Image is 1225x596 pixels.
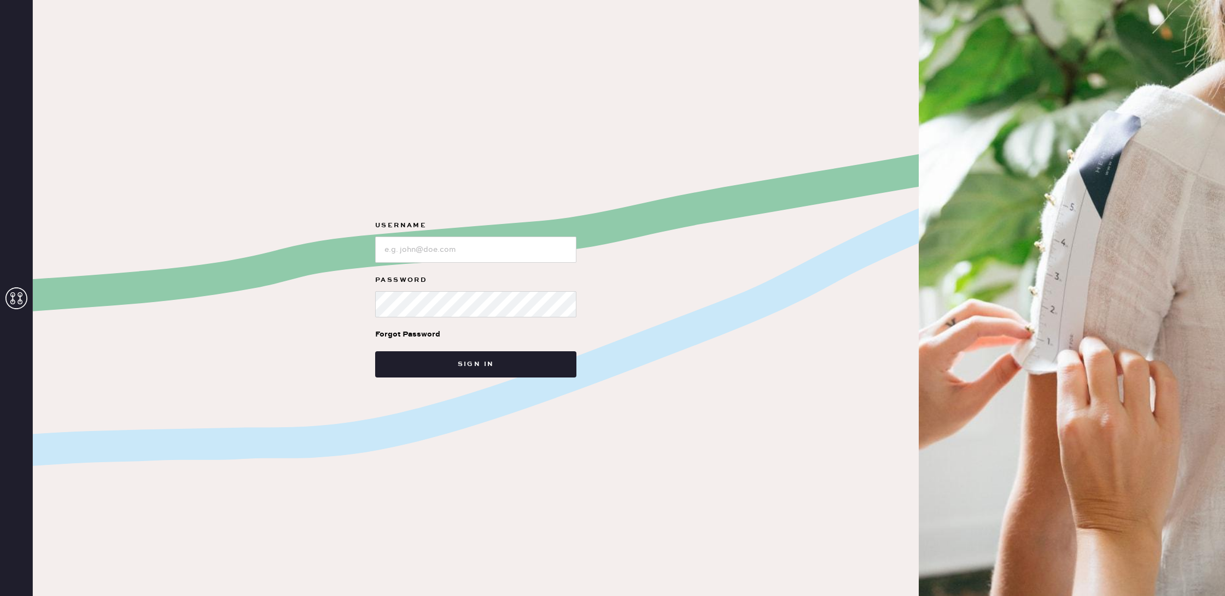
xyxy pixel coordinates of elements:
[375,351,576,377] button: Sign in
[375,328,440,340] div: Forgot Password
[375,317,440,351] a: Forgot Password
[375,274,576,287] label: Password
[375,237,576,263] input: e.g. john@doe.com
[375,219,576,232] label: Username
